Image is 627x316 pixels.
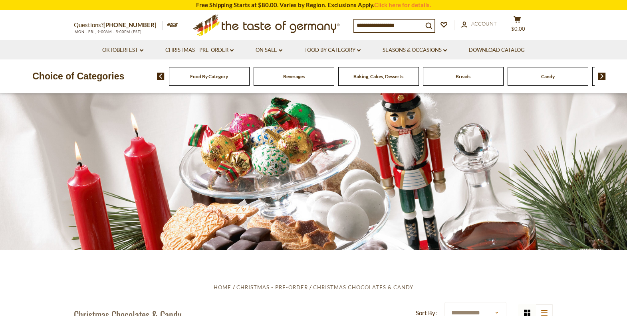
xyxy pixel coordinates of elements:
[304,46,361,55] a: Food By Category
[469,46,525,55] a: Download Catalog
[103,21,157,28] a: [PHONE_NUMBER]
[383,46,447,55] a: Seasons & Occasions
[598,73,606,80] img: next arrow
[313,284,413,290] a: Christmas Chocolates & Candy
[256,46,282,55] a: On Sale
[157,73,165,80] img: previous arrow
[374,1,431,8] a: Click here for details.
[505,16,529,36] button: $0.00
[353,73,403,79] a: Baking, Cakes, Desserts
[456,73,470,79] a: Breads
[541,73,555,79] a: Candy
[283,73,305,79] a: Beverages
[190,73,228,79] a: Food By Category
[74,20,163,30] p: Questions?
[214,284,231,290] a: Home
[74,30,142,34] span: MON - FRI, 9:00AM - 5:00PM (EST)
[471,20,497,27] span: Account
[511,26,525,32] span: $0.00
[236,284,308,290] a: Christmas - PRE-ORDER
[165,46,234,55] a: Christmas - PRE-ORDER
[461,20,497,28] a: Account
[102,46,143,55] a: Oktoberfest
